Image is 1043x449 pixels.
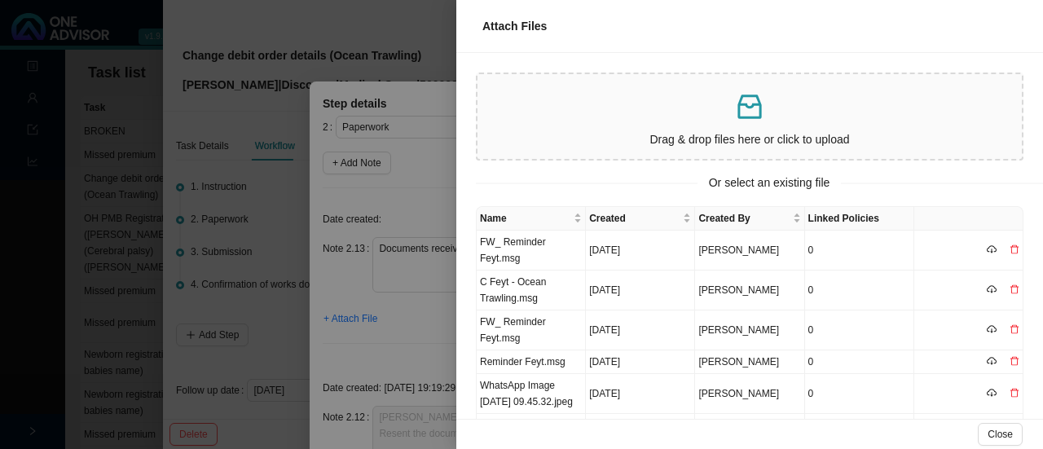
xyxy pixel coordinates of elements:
td: [DATE] [586,374,695,414]
th: Created By [695,207,804,231]
span: cloud-download [987,324,997,334]
span: delete [1010,324,1019,334]
th: Created [586,207,695,231]
span: cloud-download [987,388,997,398]
span: delete [1010,388,1019,398]
span: Created By [698,210,789,227]
p: Drag & drop files here or click to upload [484,130,1015,149]
td: [DATE] [586,310,695,350]
td: [DATE] [586,271,695,310]
span: Or select an existing file [698,174,842,192]
th: Linked Policies [805,207,914,231]
td: 0 [805,310,914,350]
span: inboxDrag & drop files here or click to upload [477,74,1022,159]
span: [PERSON_NAME] [698,284,779,296]
span: delete [1010,284,1019,294]
span: [PERSON_NAME] [698,388,779,399]
span: cloud-download [987,244,997,254]
span: delete [1010,244,1019,254]
td: 0 [805,231,914,271]
button: Close [978,423,1023,446]
span: [PERSON_NAME] [698,244,779,256]
td: [DATE] [586,350,695,374]
td: Reminder Feyt.msg [477,350,586,374]
span: Close [988,426,1013,442]
span: Attach Files [482,20,547,33]
span: [PERSON_NAME] [698,324,779,336]
span: cloud-download [987,356,997,366]
span: cloud-download [987,284,997,294]
span: inbox [733,90,766,123]
td: 0 [805,374,914,414]
span: Created [589,210,680,227]
span: delete [1010,356,1019,366]
td: FW_ Reminder Feyt.msg [477,310,586,350]
td: 0 [805,350,914,374]
td: C Feyt - Ocean Trawling.msg [477,271,586,310]
th: Name [477,207,586,231]
td: [DATE] [586,231,695,271]
td: 0 [805,271,914,310]
span: [PERSON_NAME] [698,356,779,368]
td: WhatsApp Image [DATE] 09.45.32.jpeg [477,374,586,414]
span: Name [480,210,570,227]
td: FW_ Reminder Feyt.msg [477,231,586,271]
